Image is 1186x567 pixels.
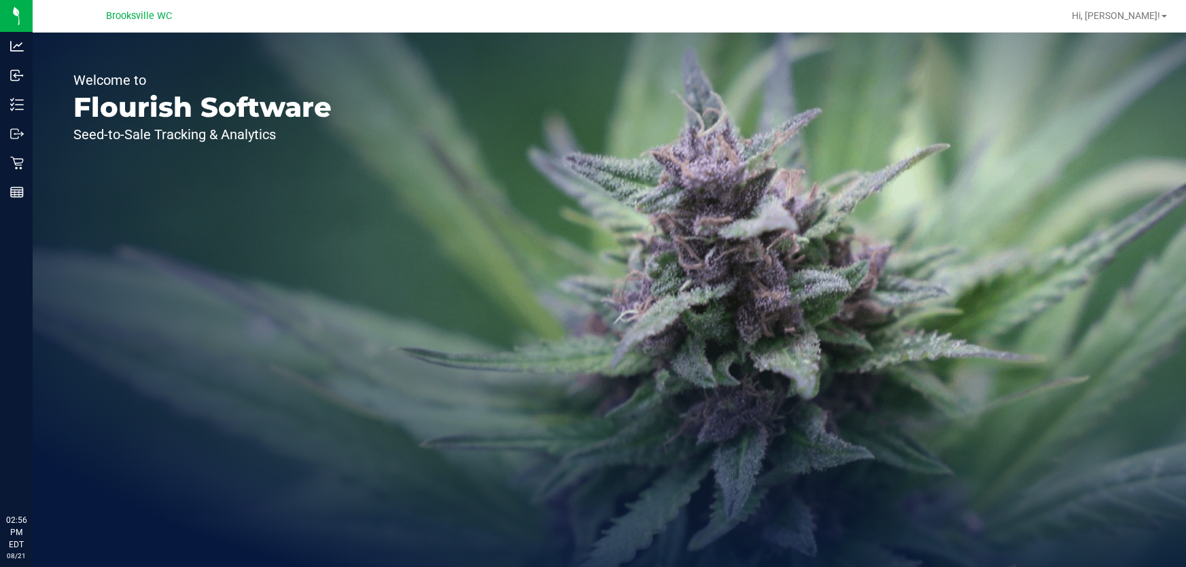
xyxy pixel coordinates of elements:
p: Seed-to-Sale Tracking & Analytics [73,128,332,141]
p: Flourish Software [73,94,332,121]
inline-svg: Inbound [10,69,24,82]
inline-svg: Retail [10,156,24,170]
span: Brooksville WC [106,10,172,22]
p: 08/21 [6,551,27,561]
inline-svg: Reports [10,185,24,199]
p: Welcome to [73,73,332,87]
inline-svg: Outbound [10,127,24,141]
span: Hi, [PERSON_NAME]! [1072,10,1160,21]
inline-svg: Inventory [10,98,24,111]
p: 02:56 PM EDT [6,514,27,551]
inline-svg: Analytics [10,39,24,53]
